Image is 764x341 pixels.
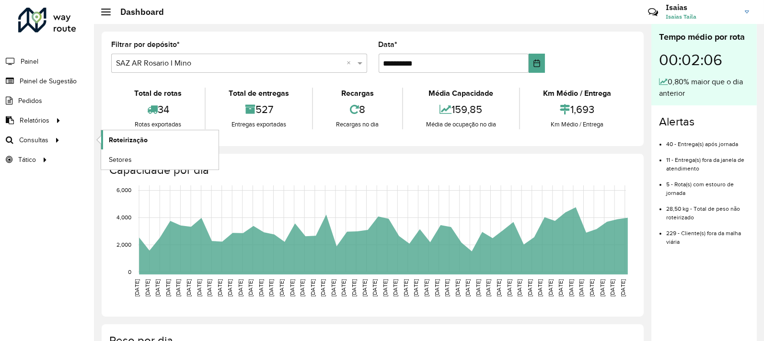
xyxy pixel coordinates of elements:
text: [DATE] [258,279,264,296]
a: Roteirização [101,130,219,149]
h4: Alertas [659,115,749,129]
li: 40 - Entrega(s) após jornada [666,133,749,148]
text: [DATE] [547,279,554,296]
text: [DATE] [413,279,419,296]
li: 11 - Entrega(s) fora da janela de atendimento [666,148,749,173]
span: Clear all [347,57,355,69]
div: Média Capacidade [405,88,517,99]
h3: Isaias [666,3,738,12]
text: [DATE] [444,279,450,296]
text: [DATE] [403,279,409,296]
li: 229 - Cliente(s) fora da malha viária [666,222,749,246]
a: Contato Rápido [643,2,663,23]
a: Setores [101,150,219,169]
text: [DATE] [289,279,295,296]
text: [DATE] [557,279,564,296]
div: Total de rotas [114,88,202,99]
text: [DATE] [320,279,326,296]
div: Tempo médio por rota [659,31,749,44]
div: Recargas no dia [315,120,399,129]
text: [DATE] [454,279,461,296]
text: [DATE] [361,279,368,296]
text: [DATE] [371,279,378,296]
div: Entregas exportadas [208,120,310,129]
text: [DATE] [206,279,212,296]
text: [DATE] [227,279,233,296]
text: 0 [128,269,131,275]
text: [DATE] [609,279,615,296]
div: Km Médio / Entrega [522,88,632,99]
div: Rotas exportadas [114,120,202,129]
text: [DATE] [382,279,388,296]
text: [DATE] [134,279,140,296]
text: [DATE] [341,279,347,296]
text: [DATE] [165,279,171,296]
text: [DATE] [579,279,585,296]
text: [DATE] [310,279,316,296]
div: 527 [208,99,310,120]
text: [DATE] [485,279,491,296]
span: Setores [109,155,132,165]
li: 28,50 kg - Total de peso não roteirizado [666,197,749,222]
h2: Dashboard [111,7,164,17]
div: Recargas [315,88,399,99]
div: 0,80% maior que o dia anterior [659,76,749,99]
text: [DATE] [175,279,181,296]
text: [DATE] [237,279,243,296]
span: Consultas [19,135,48,145]
span: Pedidos [18,96,42,106]
text: [DATE] [351,279,357,296]
div: 1,693 [522,99,632,120]
text: 6,000 [116,187,131,193]
text: [DATE] [516,279,522,296]
div: 159,85 [405,99,517,120]
text: [DATE] [475,279,481,296]
label: Data [379,39,398,50]
text: [DATE] [392,279,398,296]
div: 00:02:06 [659,44,749,76]
text: [DATE] [620,279,626,296]
text: [DATE] [464,279,471,296]
span: Relatórios [20,115,49,125]
span: Painel [21,57,38,67]
text: [DATE] [506,279,512,296]
div: Km Médio / Entrega [522,120,632,129]
text: [DATE] [423,279,429,296]
text: 2,000 [116,241,131,248]
text: [DATE] [434,279,440,296]
li: 5 - Rota(s) com estouro de jornada [666,173,749,197]
div: Total de entregas [208,88,310,99]
span: Roteirização [109,135,148,145]
text: [DATE] [144,279,150,296]
text: [DATE] [568,279,574,296]
text: [DATE] [527,279,533,296]
text: [DATE] [154,279,161,296]
text: [DATE] [537,279,543,296]
text: [DATE] [599,279,605,296]
text: [DATE] [589,279,595,296]
div: 8 [315,99,399,120]
text: 4,000 [116,215,131,221]
div: Média de ocupação no dia [405,120,517,129]
h4: Capacidade por dia [109,163,634,177]
div: 34 [114,99,202,120]
span: Tático [18,155,36,165]
span: Painel de Sugestão [20,76,77,86]
text: [DATE] [196,279,202,296]
text: [DATE] [217,279,223,296]
text: [DATE] [496,279,502,296]
button: Choose Date [529,54,545,73]
text: [DATE] [330,279,336,296]
text: [DATE] [185,279,192,296]
label: Filtrar por depósito [111,39,180,50]
text: [DATE] [278,279,285,296]
text: [DATE] [299,279,305,296]
span: Isaias Taila [666,12,738,21]
text: [DATE] [247,279,254,296]
text: [DATE] [268,279,275,296]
